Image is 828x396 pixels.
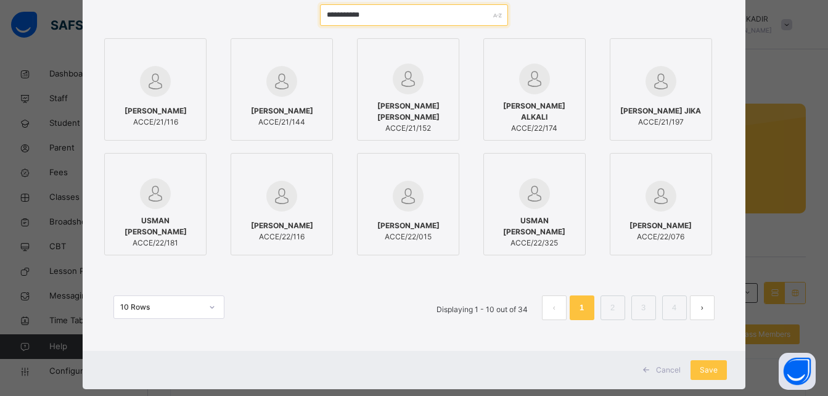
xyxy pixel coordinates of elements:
[631,295,656,320] li: 3
[251,117,313,128] span: ACCE/21/144
[393,181,424,212] img: default.svg
[637,300,649,316] a: 3
[251,220,313,231] span: [PERSON_NAME]
[690,295,715,320] li: 下一页
[570,295,594,320] li: 1
[668,300,680,316] a: 4
[111,215,200,237] span: USMAN [PERSON_NAME]
[364,101,453,123] span: [PERSON_NAME] [PERSON_NAME]
[542,295,567,320] li: 上一页
[140,178,171,209] img: default.svg
[700,365,718,376] span: Save
[620,117,701,128] span: ACCE/21/197
[490,237,579,249] span: ACCE/22/325
[266,181,297,212] img: default.svg
[519,64,550,94] img: default.svg
[519,178,550,209] img: default.svg
[490,123,579,134] span: ACCE/22/174
[576,300,588,316] a: 1
[266,66,297,97] img: default.svg
[251,231,313,242] span: ACCE/22/116
[377,220,440,231] span: [PERSON_NAME]
[427,295,537,320] li: Displaying 1 - 10 out of 34
[251,105,313,117] span: [PERSON_NAME]
[601,295,625,320] li: 2
[125,117,187,128] span: ACCE/21/116
[607,300,618,316] a: 2
[620,105,701,117] span: [PERSON_NAME] JIKA
[111,237,200,249] span: ACCE/22/181
[125,105,187,117] span: [PERSON_NAME]
[393,64,424,94] img: default.svg
[690,295,715,320] button: next page
[364,123,453,134] span: ACCE/21/152
[646,181,676,212] img: default.svg
[120,302,202,313] div: 10 Rows
[662,295,687,320] li: 4
[490,101,579,123] span: [PERSON_NAME] ALKALI
[646,66,676,97] img: default.svg
[629,231,692,242] span: ACCE/22/076
[629,220,692,231] span: [PERSON_NAME]
[656,365,681,376] span: Cancel
[542,295,567,320] button: prev page
[377,231,440,242] span: ACCE/22/015
[490,215,579,237] span: USMAN [PERSON_NAME]
[140,66,171,97] img: default.svg
[779,353,816,390] button: Open asap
